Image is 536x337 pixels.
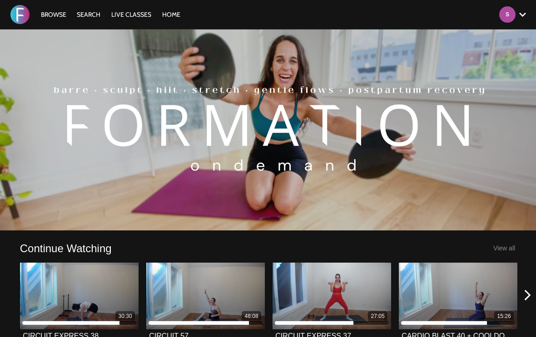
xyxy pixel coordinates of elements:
[497,313,511,320] div: 15:26
[245,313,258,320] div: 48:08
[119,313,132,320] div: 30:30
[20,241,112,255] a: Continue Watching
[493,244,515,252] a: View all
[72,10,105,19] a: Search
[107,10,156,19] a: LIVE CLASSES
[36,10,185,19] nav: Primary
[371,313,385,320] div: 27:05
[36,10,71,19] a: Browse
[158,10,185,19] a: HOME
[10,5,30,24] img: FORMATION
